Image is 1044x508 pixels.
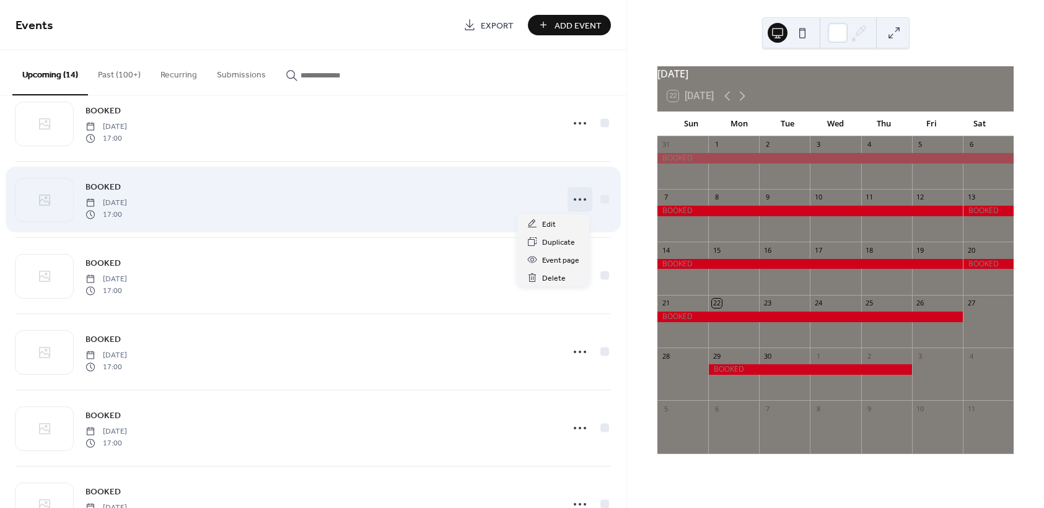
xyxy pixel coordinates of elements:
[916,351,925,361] div: 3
[967,140,976,149] div: 6
[716,112,764,136] div: Mon
[814,404,823,413] div: 8
[86,350,127,361] span: [DATE]
[542,272,566,285] span: Delete
[86,133,127,144] span: 17:00
[86,198,127,209] span: [DATE]
[86,257,121,270] span: BOOKED
[661,140,670,149] div: 31
[865,404,874,413] div: 9
[955,112,1004,136] div: Sat
[763,193,772,202] div: 9
[86,256,121,270] a: BOOKED
[151,50,207,94] button: Recurring
[661,404,670,413] div: 5
[12,50,88,95] button: Upcoming (14)
[657,66,1014,81] div: [DATE]
[657,153,1014,164] div: BOOKED
[657,259,963,269] div: BOOKED
[542,236,575,249] span: Duplicate
[967,404,976,413] div: 11
[916,193,925,202] div: 12
[763,245,772,255] div: 16
[86,361,127,372] span: 17:00
[86,484,121,499] a: BOOKED
[454,15,523,35] a: Export
[812,112,860,136] div: Wed
[814,140,823,149] div: 3
[763,112,812,136] div: Tue
[661,299,670,308] div: 21
[859,112,908,136] div: Thu
[763,404,772,413] div: 7
[708,364,912,375] div: BOOKED
[86,486,121,499] span: BOOKED
[814,351,823,361] div: 1
[86,437,127,449] span: 17:00
[86,180,121,194] a: BOOKED
[916,404,925,413] div: 10
[712,404,721,413] div: 6
[963,206,1014,216] div: BOOKED
[542,254,579,267] span: Event page
[712,193,721,202] div: 8
[661,193,670,202] div: 7
[86,274,127,285] span: [DATE]
[916,245,925,255] div: 19
[207,50,276,94] button: Submissions
[542,218,556,231] span: Edit
[814,193,823,202] div: 10
[15,14,53,38] span: Events
[86,121,127,133] span: [DATE]
[712,245,721,255] div: 15
[661,351,670,361] div: 28
[763,140,772,149] div: 2
[657,312,963,322] div: BOOKED
[86,333,121,346] span: BOOKED
[865,193,874,202] div: 11
[712,140,721,149] div: 1
[88,50,151,94] button: Past (100+)
[865,140,874,149] div: 4
[763,299,772,308] div: 23
[967,351,976,361] div: 4
[528,15,611,35] button: Add Event
[86,209,127,220] span: 17:00
[967,193,976,202] div: 13
[86,409,121,423] span: BOOKED
[814,299,823,308] div: 24
[86,105,121,118] span: BOOKED
[865,351,874,361] div: 2
[555,19,602,32] span: Add Event
[86,426,127,437] span: [DATE]
[667,112,716,136] div: Sun
[86,181,121,194] span: BOOKED
[86,332,121,346] a: BOOKED
[661,245,670,255] div: 14
[916,140,925,149] div: 5
[763,351,772,361] div: 30
[481,19,514,32] span: Export
[916,299,925,308] div: 26
[712,351,721,361] div: 29
[865,299,874,308] div: 25
[657,206,963,216] div: BOOKED
[908,112,956,136] div: Fri
[86,285,127,296] span: 17:00
[86,408,121,423] a: BOOKED
[967,299,976,308] div: 27
[712,299,721,308] div: 22
[86,103,121,118] a: BOOKED
[865,245,874,255] div: 18
[814,245,823,255] div: 17
[963,259,1014,269] div: BOOKED
[967,245,976,255] div: 20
